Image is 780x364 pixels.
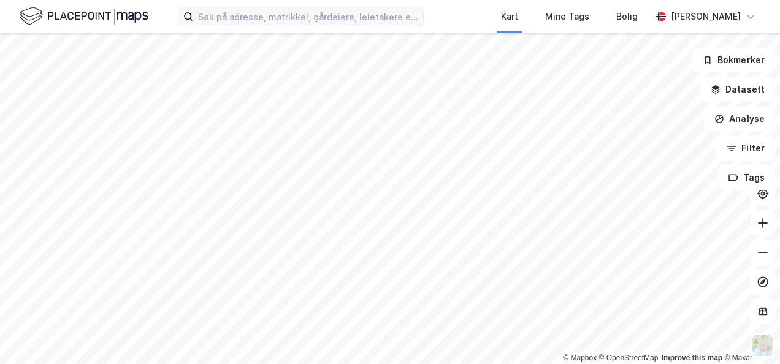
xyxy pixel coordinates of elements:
[718,165,775,190] button: Tags
[662,354,722,362] a: Improve this map
[563,354,597,362] a: Mapbox
[700,77,775,102] button: Datasett
[716,136,775,161] button: Filter
[692,48,775,72] button: Bokmerker
[719,305,780,364] iframe: Chat Widget
[193,7,423,26] input: Søk på adresse, matrikkel, gårdeiere, leietakere eller personer
[545,9,589,24] div: Mine Tags
[671,9,741,24] div: [PERSON_NAME]
[501,9,518,24] div: Kart
[599,354,659,362] a: OpenStreetMap
[20,6,148,27] img: logo.f888ab2527a4732fd821a326f86c7f29.svg
[719,305,780,364] div: Kontrollprogram for chat
[616,9,638,24] div: Bolig
[704,107,775,131] button: Analyse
